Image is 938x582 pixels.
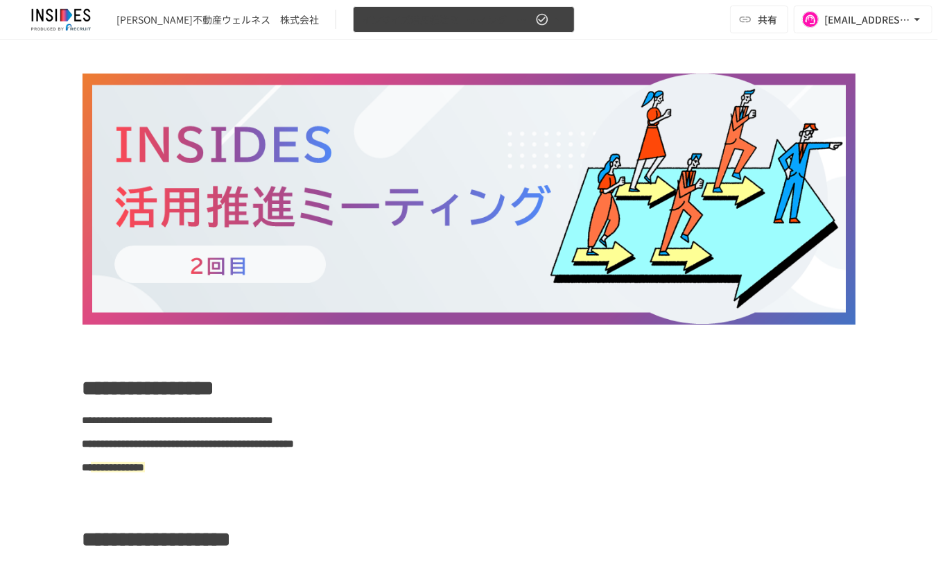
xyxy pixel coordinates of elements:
div: [EMAIL_ADDRESS][DOMAIN_NAME] [824,11,910,28]
img: JmGSPSkPjKwBq77AtHmwC7bJguQHJlCRQfAXtnx4WuV [17,8,105,31]
button: 共有 [730,6,788,33]
button: インサイズ活用推進ミーティング ～2回目～ [353,6,575,33]
div: [PERSON_NAME]不動産ウェルネス 株式会社 [116,12,319,27]
span: インサイズ活用推進ミーティング ～2回目～ [362,11,532,28]
button: [EMAIL_ADDRESS][DOMAIN_NAME] [794,6,932,33]
img: za6eQUHEaGKxByMHubi3MhqgF8PQXhb8t8vjt78ibhL [82,74,856,325]
span: 共有 [758,12,777,27]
